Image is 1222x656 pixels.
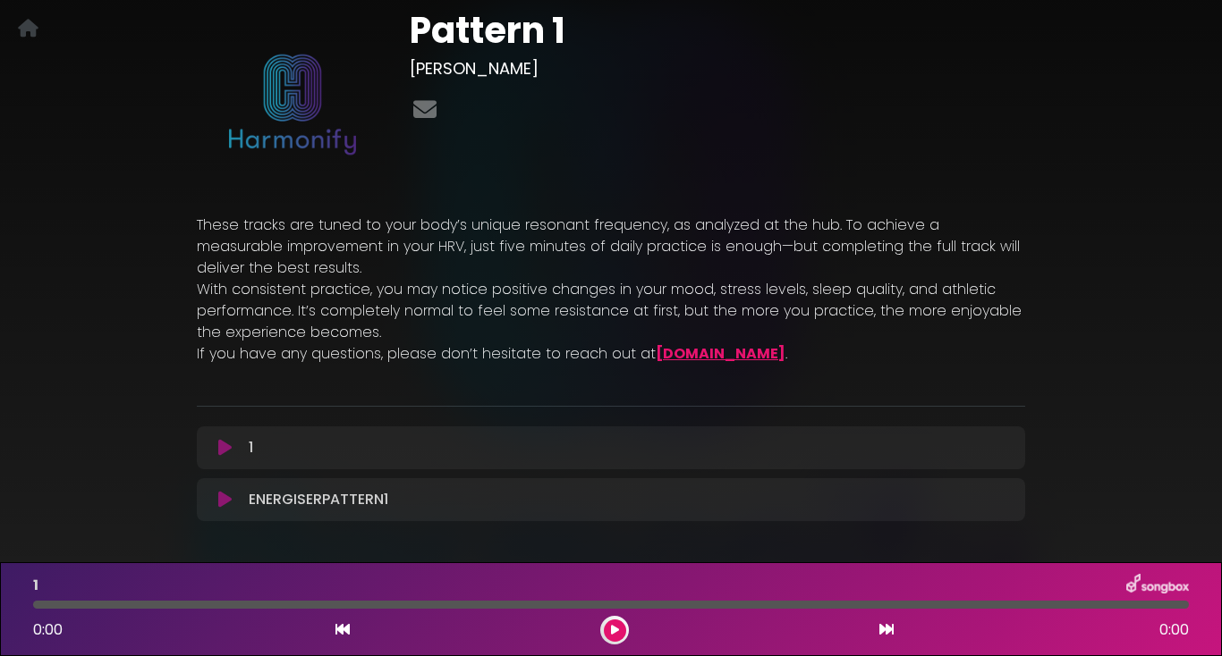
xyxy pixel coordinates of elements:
[197,343,1025,365] p: If you have any questions, please don’t hesitate to reach out at .
[197,9,388,200] img: MQ10vF6yRqS8Wla6Vsvm
[249,489,388,510] p: ENERGISERPATTERN1
[410,9,1026,52] h1: Pattern 1
[410,59,1026,79] h3: [PERSON_NAME]
[656,343,785,364] a: [DOMAIN_NAME]
[1126,574,1189,597] img: songbox-logo-white.png
[197,279,1025,343] p: With consistent practice, you may notice positive changes in your mood, stress levels, sleep qual...
[33,575,38,596] p: 1
[249,437,253,458] p: 1
[197,214,1025,279] p: These tracks are tuned to your body’s unique resonant frequency, as analyzed at the hub. To achie...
